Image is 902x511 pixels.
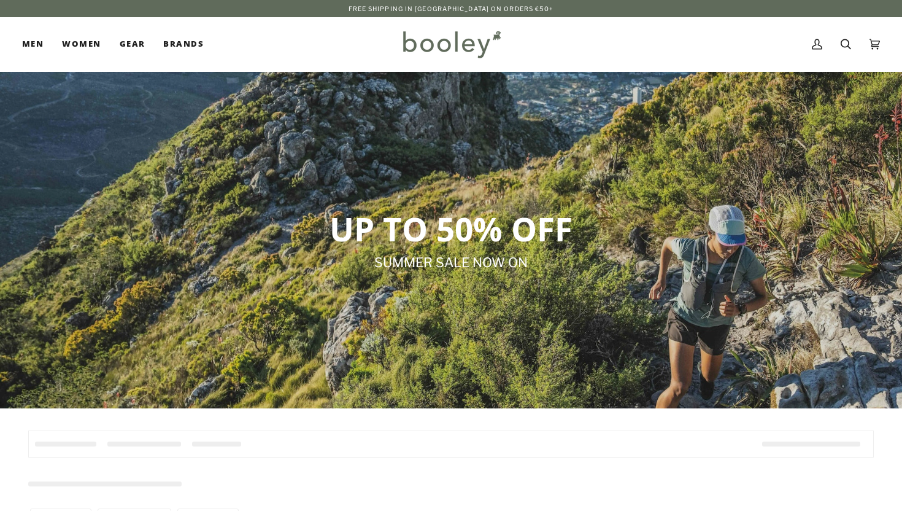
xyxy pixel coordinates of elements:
p: SUMMER SALE NOW ON [187,254,715,271]
p: UP TO 50% OFF [187,208,715,249]
span: Women [62,38,101,50]
img: Booley [398,26,505,62]
a: Men [22,17,53,71]
span: Brands [163,38,204,50]
a: Brands [154,17,213,71]
p: Free Shipping in [GEOGRAPHIC_DATA] on Orders €50+ [349,4,554,14]
span: Gear [120,38,145,50]
span: Men [22,38,44,50]
a: Women [53,17,110,71]
a: Gear [110,17,155,71]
